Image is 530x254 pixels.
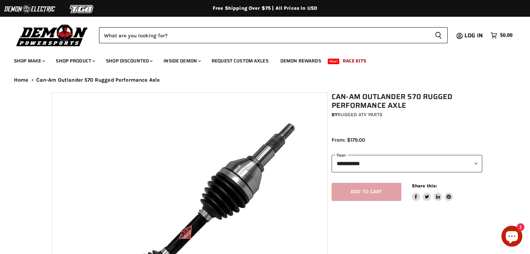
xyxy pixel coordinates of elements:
a: Request Custom Axles [206,54,274,68]
div: by [332,111,482,119]
img: Demon Powersports [14,23,90,47]
select: year [332,155,482,172]
img: TGB Logo 2 [56,2,108,16]
a: Home [14,77,29,83]
span: $0.00 [500,32,513,39]
a: Shop Make [9,54,49,68]
span: Log in [464,31,483,40]
aside: Share this: [412,183,453,201]
a: $0.00 [487,30,516,40]
a: Shop Product [51,54,99,68]
a: Rugged ATV Parts [338,112,383,118]
button: Search [429,27,448,43]
span: Can-Am Outlander 570 Rugged Performance Axle [36,77,160,83]
a: Race Kits [338,54,371,68]
ul: Main menu [9,51,511,68]
span: From: $179.00 [332,137,365,143]
span: Share this: [412,183,437,188]
img: Demon Electric Logo 2 [3,2,56,16]
form: Product [99,27,448,43]
a: Log in [461,32,487,39]
h1: Can-Am Outlander 570 Rugged Performance Axle [332,92,482,110]
inbox-online-store-chat: Shopify online store chat [499,226,524,248]
a: Shop Discounted [101,54,157,68]
span: New! [328,59,340,64]
input: Search [99,27,429,43]
a: Demon Rewards [275,54,326,68]
a: Inside Demon [158,54,205,68]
